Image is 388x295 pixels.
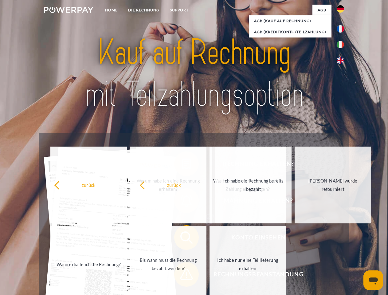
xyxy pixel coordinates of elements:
div: Ich habe die Rechnung bereits bezahlt [219,177,288,193]
img: de [337,5,344,13]
a: agb [312,5,331,16]
div: zurück [139,181,209,189]
img: it [337,41,344,48]
a: AGB (Kreditkonto/Teilzahlung) [249,26,331,37]
img: title-powerpay_de.svg [59,29,329,118]
img: en [337,57,344,64]
div: Bis wann muss die Rechnung bezahlt werden? [134,256,203,273]
div: [PERSON_NAME] wurde retourniert [298,177,367,193]
a: SUPPORT [165,5,194,16]
div: Ich habe nur eine Teillieferung erhalten [213,256,282,273]
iframe: Schaltfläche zum Öffnen des Messaging-Fensters [363,270,383,290]
div: zurück [54,181,123,189]
a: AGB (Kauf auf Rechnung) [249,15,331,26]
div: Wann erhalte ich die Rechnung? [54,260,123,268]
a: Home [100,5,123,16]
img: fr [337,25,344,33]
a: DIE RECHNUNG [123,5,165,16]
img: logo-powerpay-white.svg [44,7,93,13]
